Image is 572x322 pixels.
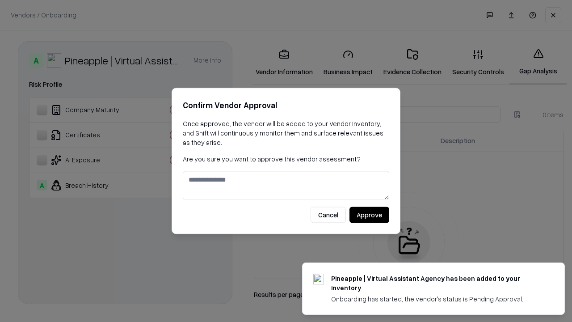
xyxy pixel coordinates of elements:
button: Cancel [311,207,346,223]
div: Onboarding has started, the vendor's status is Pending Approval. [331,294,543,304]
div: Pineapple | Virtual Assistant Agency has been added to your inventory [331,274,543,292]
h2: Confirm Vendor Approval [183,99,389,112]
img: trypineapple.com [313,274,324,284]
p: Are you sure you want to approve this vendor assessment? [183,154,389,164]
p: Once approved, the vendor will be added to your Vendor Inventory, and Shift will continuously mon... [183,119,389,147]
button: Approve [349,207,389,223]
